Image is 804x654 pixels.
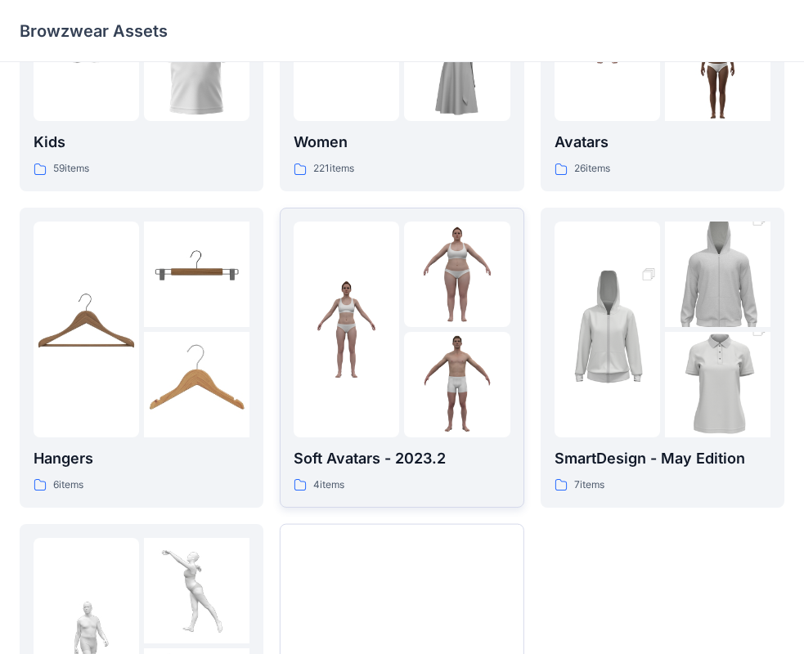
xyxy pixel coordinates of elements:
[313,160,354,177] p: 221 items
[20,20,168,43] p: Browzwear Assets
[404,332,510,437] img: folder 3
[555,131,770,154] p: Avatars
[555,447,770,470] p: SmartDesign - May Edition
[144,332,249,437] img: folder 3
[144,222,249,327] img: folder 2
[313,477,344,494] p: 4 items
[294,131,510,154] p: Women
[404,16,510,121] img: folder 3
[34,276,139,382] img: folder 1
[53,160,89,177] p: 59 items
[144,16,249,121] img: folder 3
[34,447,249,470] p: Hangers
[665,195,770,354] img: folder 2
[34,131,249,154] p: Kids
[541,208,784,508] a: folder 1folder 2folder 3SmartDesign - May Edition7items
[574,160,610,177] p: 26 items
[574,477,604,494] p: 7 items
[144,538,249,643] img: folder 2
[555,250,660,409] img: folder 1
[665,306,770,464] img: folder 3
[665,16,770,121] img: folder 3
[280,208,523,508] a: folder 1folder 2folder 3Soft Avatars - 2023.24items
[20,208,263,508] a: folder 1folder 2folder 3Hangers6items
[53,477,83,494] p: 6 items
[404,222,510,327] img: folder 2
[294,447,510,470] p: Soft Avatars - 2023.2
[294,276,399,382] img: folder 1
